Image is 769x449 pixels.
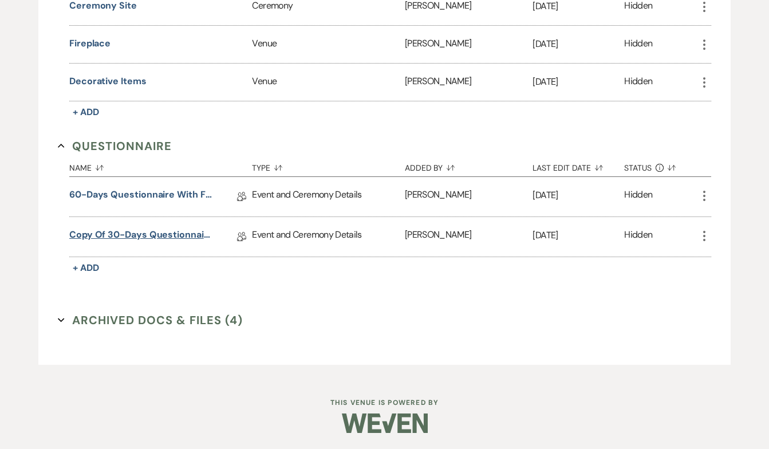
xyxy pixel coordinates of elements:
p: [DATE] [533,74,624,89]
div: Event and Ceremony Details [252,177,404,216]
div: Venue [252,64,404,101]
button: Last Edit Date [533,155,624,176]
div: Hidden [624,228,652,246]
div: [PERSON_NAME] [405,217,533,257]
div: Hidden [624,188,652,206]
p: [DATE] [533,228,624,243]
div: Venue [252,26,404,63]
button: Archived Docs & Files (4) [58,312,243,329]
button: Added By [405,155,533,176]
span: Status [624,164,652,172]
p: [DATE] [533,188,624,203]
div: [PERSON_NAME] [405,177,533,216]
div: Hidden [624,37,652,52]
a: 60-Days Questionnaire with fee reminders [69,188,212,206]
span: + Add [73,106,99,118]
span: + Add [73,262,99,274]
div: Hidden [624,74,652,90]
button: Fireplace [69,37,111,50]
button: Name [69,155,253,176]
button: Status [624,155,697,176]
a: Copy of 30-Days Questionnaire with fee reminders [69,228,212,246]
button: + Add [69,104,102,120]
button: Type [252,155,404,176]
p: [DATE] [533,37,624,52]
button: Questionnaire [58,137,172,155]
div: Event and Ceremony Details [252,217,404,257]
div: [PERSON_NAME] [405,64,533,101]
button: Decorative items [69,74,147,88]
button: + Add [69,260,102,276]
div: [PERSON_NAME] [405,26,533,63]
img: Weven Logo [342,403,428,443]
